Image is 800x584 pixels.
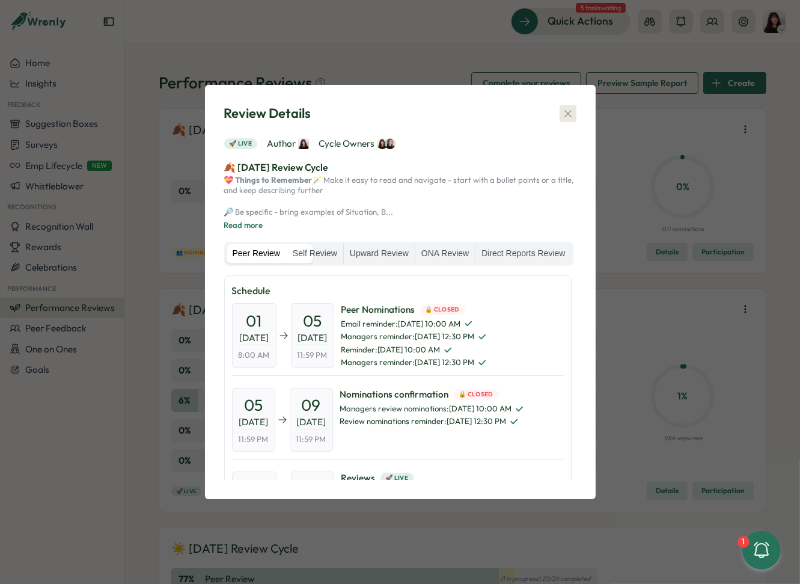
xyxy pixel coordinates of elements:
p: 🍂 [DATE] Review Cycle [224,160,576,175]
span: Nominations confirmation [340,388,524,401]
span: Reminder : [DATE] 10:00 AM [341,345,487,355]
span: 05 [303,310,322,331]
span: Peer Nominations [341,303,487,316]
span: [DATE] [296,416,326,429]
p: Schedule [232,283,564,298]
p: 🪄 Make it easy to read and navigate - start with a bullet points or a title, and keep describing ... [224,175,576,217]
strong: 💝 Things to Remember [224,175,313,185]
span: 09 [302,395,321,416]
span: Review nominations reminder : [DATE] 12:30 PM [340,416,524,427]
span: 🚀 Live [386,473,409,483]
span: 05 [244,395,263,416]
span: 11:59 PM [298,350,328,361]
span: 10 [246,479,262,500]
span: Managers review nominations : [DATE] 10:00 AM [340,404,524,414]
span: [DATE] [239,331,269,345]
span: 8:00 AM [239,350,270,361]
span: Review Details [224,104,311,123]
span: Email reminder : [DATE] 10:00 AM [341,319,487,330]
span: [DATE] [298,331,327,345]
button: Read more [224,220,263,231]
span: 🔒 Closed [426,305,460,315]
span: Managers reminder : [DATE] 12:30 PM [341,331,487,342]
span: 🔒 Closed [459,390,493,399]
span: Managers reminder : [DATE] 12:30 PM [341,357,487,368]
label: Upward Review [344,244,415,263]
label: Direct Reports Review [475,244,571,263]
img: Kelly Rosa [377,138,388,149]
span: Cycle Owners [319,137,395,150]
label: Self Review [287,244,343,263]
span: 🚀 Live [230,139,252,149]
div: 1 [737,536,750,548]
span: Author [267,137,309,150]
img: Elena Ladushyna [385,138,395,149]
label: Peer Review [227,244,286,263]
button: 1 [742,531,781,570]
img: Kelly Rosa [298,138,309,149]
span: 01 [246,310,262,331]
span: [DATE] [239,416,268,429]
label: ONA Review [415,244,475,263]
span: 30 [303,479,322,500]
span: Reviews [341,472,489,485]
span: 11:59 PM [296,434,326,445]
span: 11:59 PM [239,434,269,445]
